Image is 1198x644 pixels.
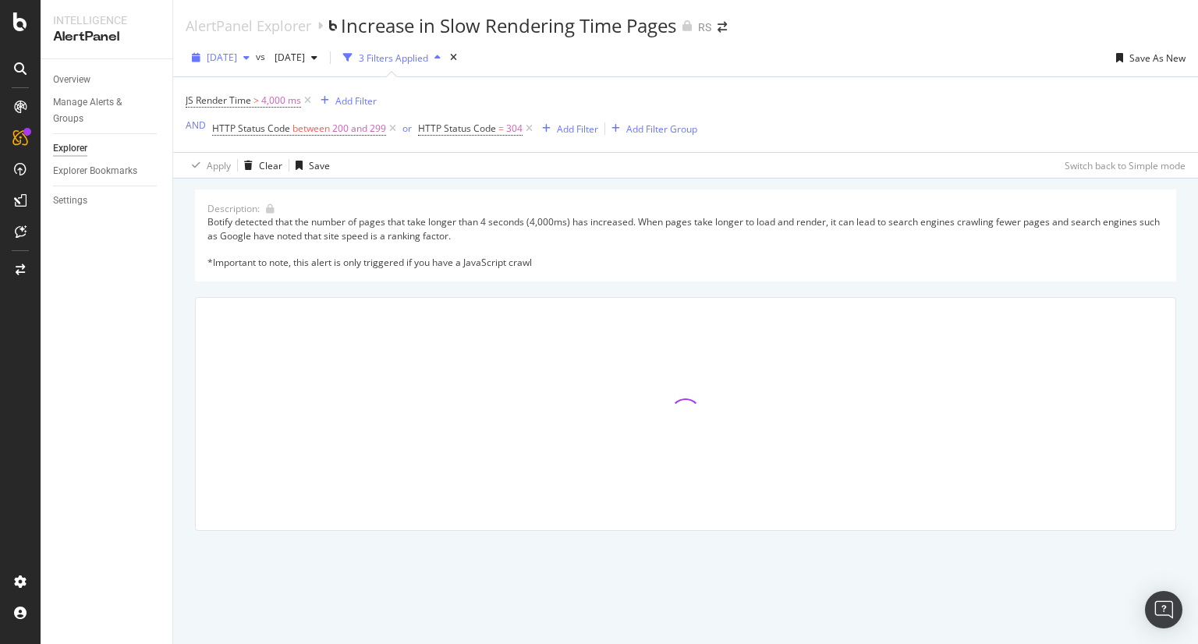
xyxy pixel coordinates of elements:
[359,51,428,65] div: 3 Filters Applied
[253,94,259,107] span: >
[261,90,301,111] span: 4,000 ms
[332,118,386,140] span: 200 and 299
[212,122,290,135] span: HTTP Status Code
[337,45,447,70] button: 3 Filters Applied
[335,94,377,108] div: Add Filter
[207,202,260,215] div: Description:
[53,94,147,127] div: Manage Alerts & Groups
[53,140,87,157] div: Explorer
[186,94,251,107] span: JS Render Time
[238,153,282,178] button: Clear
[53,28,160,46] div: AlertPanel
[1065,159,1186,172] div: Switch back to Simple mode
[53,193,87,209] div: Settings
[259,159,282,172] div: Clear
[53,140,161,157] a: Explorer
[447,50,460,65] div: times
[498,122,504,135] span: =
[718,22,727,33] div: arrow-right-arrow-left
[506,118,523,140] span: 304
[186,118,206,133] button: AND
[186,45,256,70] button: [DATE]
[53,72,90,88] div: Overview
[53,163,161,179] a: Explorer Bookmarks
[207,51,237,64] span: 2025 Sep. 23rd
[402,122,412,135] div: or
[268,51,305,64] span: 2025 Sep. 19th
[186,153,231,178] button: Apply
[605,119,697,138] button: Add Filter Group
[186,17,311,34] a: AlertPanel Explorer
[1058,153,1186,178] button: Switch back to Simple mode
[341,12,676,39] div: Increase in Slow Rendering Time Pages
[256,50,268,63] span: vs
[418,122,496,135] span: HTTP Status Code
[292,122,330,135] span: between
[53,94,161,127] a: Manage Alerts & Groups
[1145,591,1182,628] div: Open Intercom Messenger
[268,45,324,70] button: [DATE]
[536,119,598,138] button: Add Filter
[186,119,206,132] div: AND
[314,91,377,110] button: Add Filter
[402,121,412,136] button: or
[1129,51,1186,65] div: Save As New
[289,153,330,178] button: Save
[557,122,598,136] div: Add Filter
[53,72,161,88] a: Overview
[53,163,137,179] div: Explorer Bookmarks
[53,193,161,209] a: Settings
[1110,45,1186,70] button: Save As New
[309,159,330,172] div: Save
[53,12,160,28] div: Intelligence
[207,159,231,172] div: Apply
[207,215,1164,269] div: Botify detected that the number of pages that take longer than 4 seconds (4,000ms) has increased....
[698,19,711,35] div: RS
[626,122,697,136] div: Add Filter Group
